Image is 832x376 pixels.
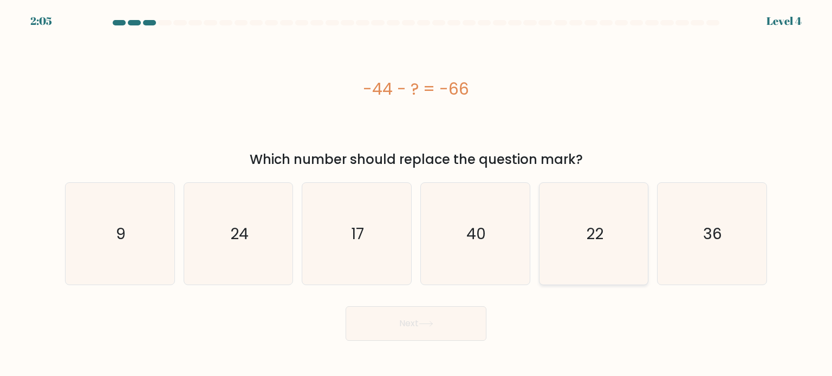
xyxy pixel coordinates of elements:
[586,222,603,244] text: 22
[704,222,723,244] text: 36
[116,222,126,244] text: 9
[71,150,760,169] div: Which number should replace the question mark?
[352,222,365,244] text: 17
[65,77,767,101] div: -44 - ? = -66
[766,13,802,29] div: Level 4
[30,13,52,29] div: 2:05
[466,222,486,244] text: 40
[346,306,486,341] button: Next
[230,222,249,244] text: 24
